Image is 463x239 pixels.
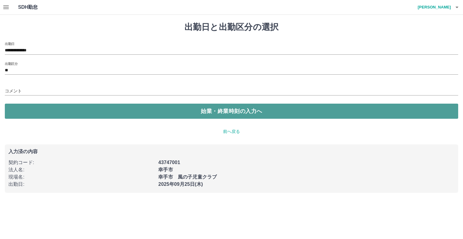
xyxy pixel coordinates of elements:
[8,166,155,173] p: 法人名 :
[5,61,17,66] label: 出勤区分
[158,182,203,187] b: 2025年09月25日(木)
[158,160,180,165] b: 43747001
[8,181,155,188] p: 出勤日 :
[158,167,173,172] b: 幸手市
[8,173,155,181] p: 現場名 :
[5,41,14,46] label: 出勤日
[8,149,455,154] p: 入力済の内容
[5,128,458,135] p: 前へ戻る
[5,22,458,32] h1: 出勤日と出勤区分の選択
[158,174,217,179] b: 幸手市 風の子児童クラブ
[8,159,155,166] p: 契約コード :
[5,104,458,119] button: 始業・終業時刻の入力へ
